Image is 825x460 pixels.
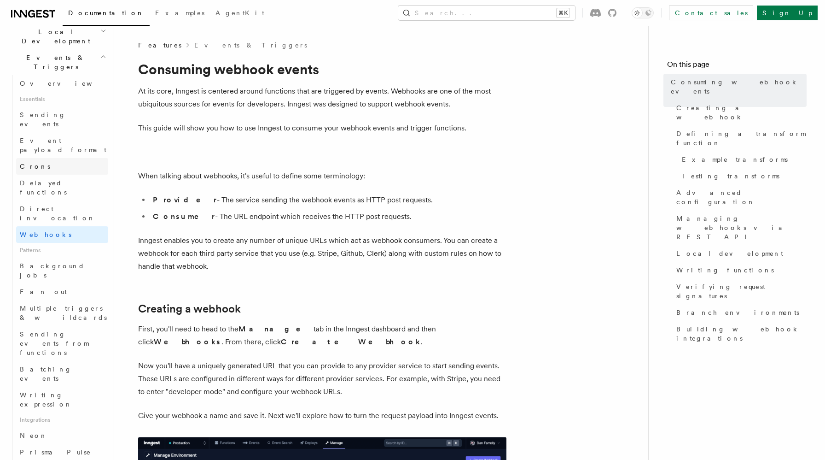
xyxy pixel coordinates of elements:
[7,49,108,75] button: Events & Triggers
[676,103,807,122] span: Creating a webhook
[16,175,108,201] a: Delayed functions
[20,163,50,170] span: Crons
[68,9,144,17] span: Documentation
[678,151,807,168] a: Example transforms
[210,3,270,25] a: AgentKit
[673,262,807,278] a: Writing functions
[16,201,108,226] a: Direct invocation
[138,360,506,398] p: Now you'll have a uniquely generated URL that you can provide to any provider service to start se...
[215,9,264,17] span: AgentKit
[669,6,753,20] a: Contact sales
[7,24,108,49] button: Local Development
[194,41,307,50] a: Events & Triggers
[16,106,108,132] a: Sending events
[16,258,108,283] a: Background jobs
[16,361,108,387] a: Batching events
[16,283,108,300] a: Fan out
[667,74,807,100] a: Consuming webhook events
[20,137,106,153] span: Event payload format
[63,3,150,26] a: Documentation
[673,304,807,321] a: Branch environments
[673,125,807,151] a: Defining a transform function
[153,212,215,221] strong: Consumer
[676,324,807,343] span: Building webhook integrations
[667,59,807,74] h4: On this page
[150,194,506,206] li: - The service sending the webhook events as HTTP post requests.
[16,300,108,326] a: Multiple triggers & wildcards
[20,366,72,382] span: Batching events
[20,391,72,408] span: Writing expression
[676,188,807,206] span: Advanced configuration
[16,326,108,361] a: Sending events from functions
[20,262,85,279] span: Background jobs
[20,231,71,238] span: Webhooks
[155,9,204,17] span: Examples
[16,226,108,243] a: Webhooks
[557,8,569,18] kbd: ⌘K
[281,337,421,346] strong: Create Webhook
[16,92,108,106] span: Essentials
[682,171,779,181] span: Testing transforms
[20,179,67,196] span: Delayed functions
[138,41,181,50] span: Features
[20,330,88,356] span: Sending events from functions
[16,158,108,175] a: Crons
[632,7,654,18] button: Toggle dark mode
[138,85,506,111] p: At its core, Inngest is centered around functions that are triggered by events. Webhooks are one ...
[673,278,807,304] a: Verifying request signatures
[238,324,314,333] strong: Manage
[138,122,506,135] p: This guide will show you how to use Inngest to consume your webhook events and trigger functions.
[138,302,241,315] a: Creating a webhook
[16,132,108,158] a: Event payload format
[676,214,807,242] span: Managing webhooks via REST API
[20,432,47,439] span: Neon
[7,27,100,46] span: Local Development
[20,288,67,295] span: Fan out
[150,3,210,25] a: Examples
[16,387,108,413] a: Writing expression
[138,409,506,422] p: Give your webhook a name and save it. Next we'll explore how to turn the request payload into Inn...
[671,77,807,96] span: Consuming webhook events
[398,6,575,20] button: Search...⌘K
[20,80,115,87] span: Overview
[16,413,108,427] span: Integrations
[154,337,221,346] strong: Webhooks
[673,210,807,245] a: Managing webhooks via REST API
[20,205,95,222] span: Direct invocation
[676,282,807,301] span: Verifying request signatures
[150,210,506,223] li: - The URL endpoint which receives the HTTP post requests.
[20,111,66,128] span: Sending events
[20,305,107,321] span: Multiple triggers & wildcards
[676,265,774,275] span: Writing functions
[678,168,807,184] a: Testing transforms
[676,249,783,258] span: Local development
[7,53,100,71] span: Events & Triggers
[673,245,807,262] a: Local development
[16,75,108,92] a: Overview
[676,129,807,147] span: Defining a transform function
[757,6,818,20] a: Sign Up
[673,100,807,125] a: Creating a webhook
[153,195,217,204] strong: Provider
[682,155,788,164] span: Example transforms
[16,243,108,258] span: Patterns
[673,184,807,210] a: Advanced configuration
[676,308,799,317] span: Branch environments
[673,321,807,347] a: Building webhook integrations
[138,61,506,77] h1: Consuming webhook events
[20,448,91,456] span: Prisma Pulse
[138,170,506,183] p: When talking about webhooks, it's useful to define some terminology:
[138,323,506,348] p: First, you'll need to head to the tab in the Inngest dashboard and then click . From there, click .
[16,427,108,444] a: Neon
[138,234,506,273] p: Inngest enables you to create any number of unique URLs which act as webhook consumers. You can c...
